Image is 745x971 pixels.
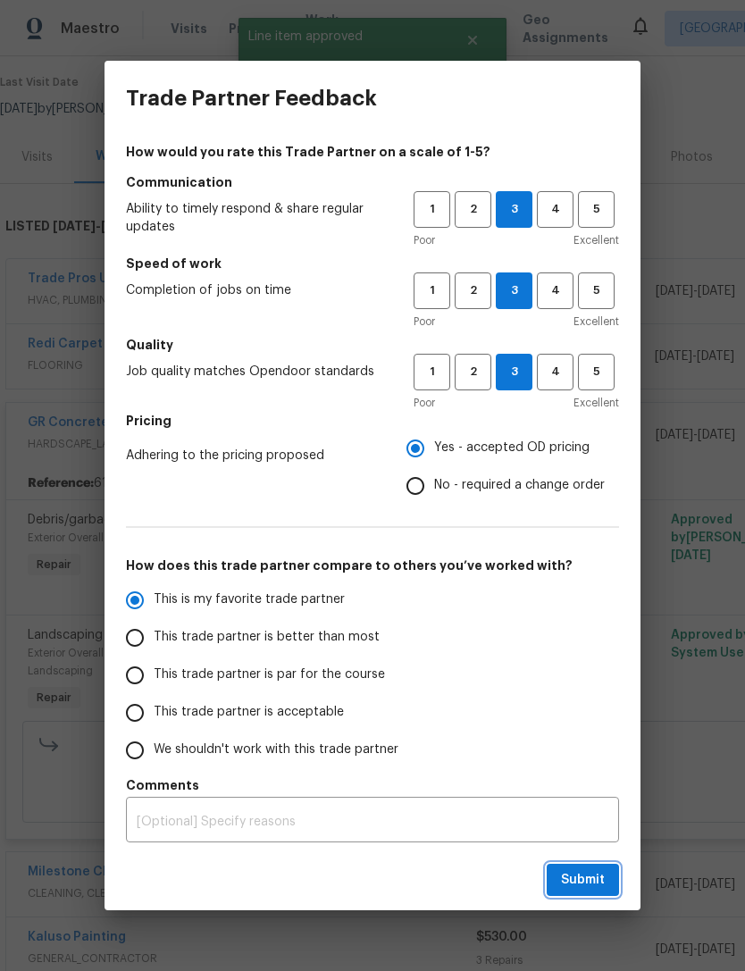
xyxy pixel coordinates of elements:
h5: Comments [126,776,619,794]
button: 2 [455,272,491,309]
span: Excellent [573,313,619,331]
h5: Pricing [126,412,619,430]
span: 3 [497,362,532,382]
span: Adhering to the pricing proposed [126,447,378,465]
h5: Quality [126,336,619,354]
span: This trade partner is acceptable [154,703,344,722]
span: 2 [456,280,490,301]
h4: How would you rate this Trade Partner on a scale of 1-5? [126,143,619,161]
span: 3 [497,199,532,220]
h3: Trade Partner Feedback [126,86,377,111]
span: 5 [580,199,613,220]
span: 4 [539,280,572,301]
span: We shouldn't work with this trade partner [154,741,398,759]
span: 5 [580,280,613,301]
span: This trade partner is par for the course [154,665,385,684]
span: 4 [539,199,572,220]
span: Completion of jobs on time [126,281,385,299]
button: 2 [455,354,491,390]
span: Yes - accepted OD pricing [434,439,590,457]
button: 3 [496,354,532,390]
span: Job quality matches Opendoor standards [126,363,385,381]
span: 1 [415,199,448,220]
span: No - required a change order [434,476,605,495]
div: Pricing [406,430,619,505]
button: 3 [496,272,532,309]
span: Ability to timely respond & share regular updates [126,200,385,236]
div: How does this trade partner compare to others you’ve worked with? [126,582,619,769]
span: Poor [414,231,435,249]
button: 1 [414,354,450,390]
span: Submit [561,869,605,891]
span: 4 [539,362,572,382]
span: This is my favorite trade partner [154,590,345,609]
button: 1 [414,272,450,309]
button: 4 [537,272,573,309]
span: 1 [415,362,448,382]
button: 4 [537,354,573,390]
span: Excellent [573,394,619,412]
span: 1 [415,280,448,301]
button: Submit [547,864,619,897]
h5: Communication [126,173,619,191]
span: 3 [497,280,532,301]
button: 5 [578,354,615,390]
button: 2 [455,191,491,228]
span: Poor [414,394,435,412]
span: 2 [456,362,490,382]
h5: Speed of work [126,255,619,272]
span: Excellent [573,231,619,249]
span: 2 [456,199,490,220]
span: This trade partner is better than most [154,628,380,647]
button: 3 [496,191,532,228]
button: 5 [578,191,615,228]
span: Poor [414,313,435,331]
span: 5 [580,362,613,382]
button: 5 [578,272,615,309]
button: 1 [414,191,450,228]
button: 4 [537,191,573,228]
h5: How does this trade partner compare to others you’ve worked with? [126,557,619,574]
